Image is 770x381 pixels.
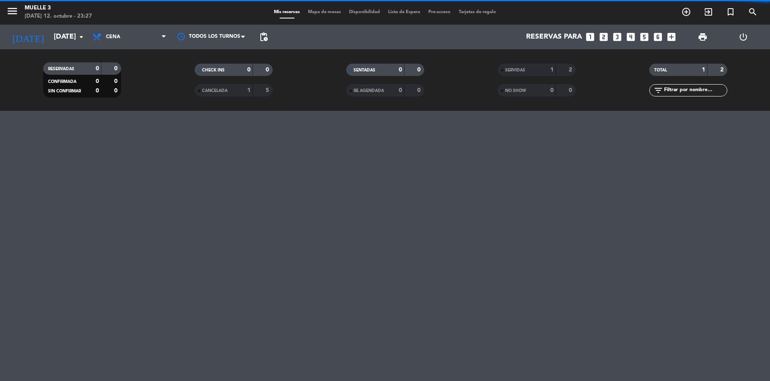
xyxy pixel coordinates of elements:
[48,67,74,71] span: RESERVADAS
[6,5,18,20] button: menu
[259,32,269,42] span: pending_actions
[720,67,725,73] strong: 2
[399,67,402,73] strong: 0
[455,10,500,14] span: Tarjetas de regalo
[304,10,345,14] span: Mapa de mesas
[569,67,574,73] strong: 2
[526,33,582,41] span: Reservas para
[726,7,736,17] i: turned_in_not
[417,87,422,93] strong: 0
[114,78,119,84] strong: 0
[399,87,402,93] strong: 0
[505,89,526,93] span: NO SHOW
[702,67,705,73] strong: 1
[384,10,424,14] span: Lista de Espera
[550,87,554,93] strong: 0
[505,68,525,72] span: SERVIDAS
[6,5,18,17] i: menu
[698,32,708,42] span: print
[96,78,99,84] strong: 0
[738,32,748,42] i: power_settings_new
[76,32,86,42] i: arrow_drop_down
[625,32,636,42] i: looks_4
[96,88,99,94] strong: 0
[569,87,574,93] strong: 0
[653,32,663,42] i: looks_6
[639,32,650,42] i: looks_5
[247,67,251,73] strong: 0
[681,7,691,17] i: add_circle_outline
[598,32,609,42] i: looks_two
[550,67,554,73] strong: 1
[666,32,677,42] i: add_box
[6,28,50,46] i: [DATE]
[663,86,727,95] input: Filtrar por nombre...
[25,4,92,12] div: Muelle 3
[247,87,251,93] strong: 1
[270,10,304,14] span: Mis reservas
[354,89,384,93] span: RE AGENDADA
[703,7,713,17] i: exit_to_app
[96,66,99,71] strong: 0
[202,68,225,72] span: CHECK INS
[202,89,228,93] span: CANCELADA
[114,66,119,71] strong: 0
[25,12,92,21] div: [DATE] 12. octubre - 23:27
[424,10,455,14] span: Pre-acceso
[48,80,76,84] span: CONFIRMADA
[266,67,271,73] strong: 0
[114,88,119,94] strong: 0
[417,67,422,73] strong: 0
[653,85,663,95] i: filter_list
[723,25,764,49] div: LOG OUT
[106,34,120,40] span: Cena
[354,68,375,72] span: SENTADAS
[612,32,623,42] i: looks_3
[345,10,384,14] span: Disponibilidad
[266,87,271,93] strong: 5
[585,32,595,42] i: looks_one
[748,7,758,17] i: search
[48,89,81,93] span: SIN CONFIRMAR
[654,68,667,72] span: TOTAL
